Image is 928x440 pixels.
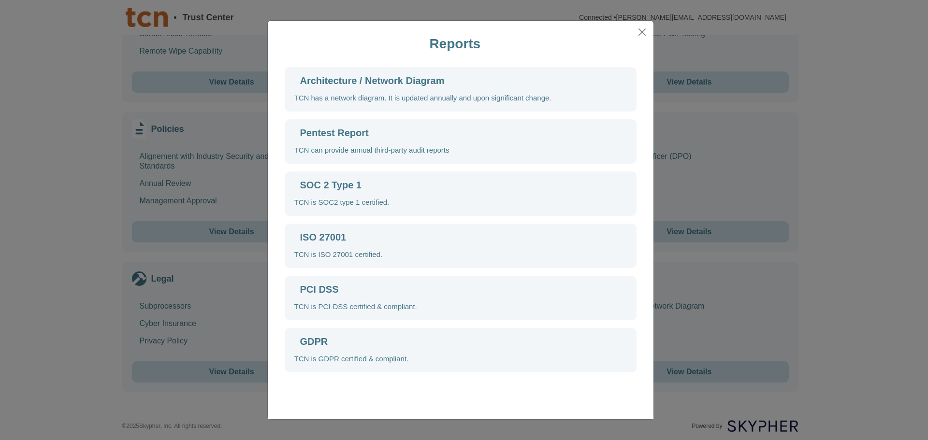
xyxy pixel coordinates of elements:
div: Architecture / Network Diagram [300,76,445,85]
div: GDPR [300,337,328,346]
div: TCN is PCI-DSS certified & compliant. [294,302,417,312]
div: Pentest Report [300,128,369,138]
div: TCN has a network diagram. It is updated annually and upon significant change. [294,93,551,103]
div: TCN is GDPR certified & compliant. [294,354,409,364]
div: ISO 27001 [300,232,347,242]
div: PCI DSS [300,284,339,294]
button: Close [635,25,649,40]
div: TCN is ISO 27001 certified. [294,250,383,259]
div: TCN can provide annual third-party audit reports [294,145,449,155]
div: SOC 2 Type 1 [300,180,362,190]
div: TCN is SOC2 type 1 certified. [294,198,390,207]
div: Reports [429,37,480,51]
